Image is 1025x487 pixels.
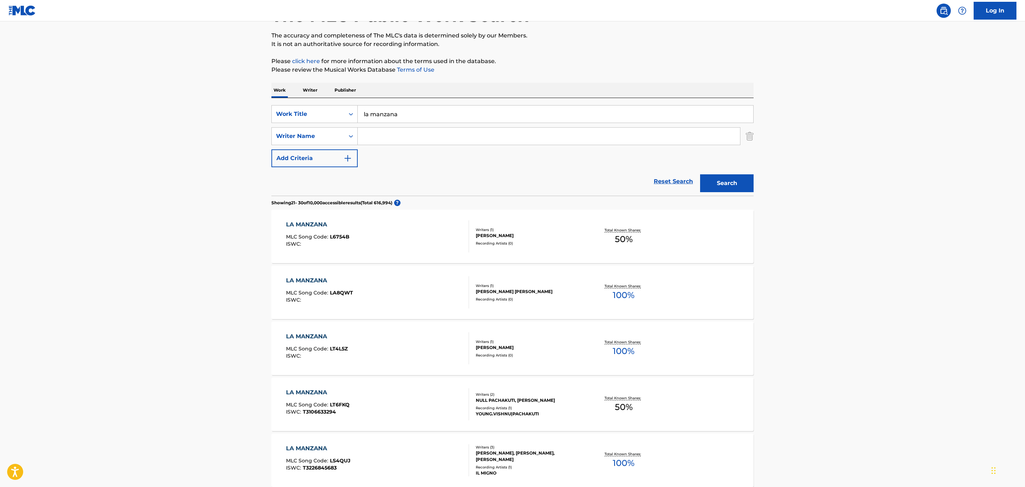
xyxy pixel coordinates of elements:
[271,210,754,263] a: LA MANZANAMLC Song Code:L6754BISWC:Writers (1)[PERSON_NAME]Recording Artists (0)Total Known Share...
[286,220,350,229] div: LA MANZANA
[476,232,583,239] div: [PERSON_NAME]
[303,465,337,471] span: T3226845683
[605,339,643,345] p: Total Known Shares:
[271,105,754,196] form: Search Form
[292,58,320,65] a: click here
[332,83,358,98] p: Publisher
[605,283,643,289] p: Total Known Shares:
[330,457,351,464] span: LS4QUJ
[271,31,754,40] p: The accuracy and completeness of The MLC's data is determined solely by our Members.
[330,401,350,408] span: LT6FKQ
[958,6,967,15] img: help
[650,174,697,189] a: Reset Search
[286,241,303,247] span: ISWC :
[286,332,348,341] div: LA MANZANA
[476,405,583,411] div: Recording Artists ( 1 )
[700,174,754,192] button: Search
[276,132,340,140] div: Writer Name
[286,297,303,303] span: ISWC :
[286,444,351,453] div: LA MANZANA
[476,445,583,450] div: Writers ( 3 )
[286,409,303,415] span: ISWC :
[476,450,583,463] div: [PERSON_NAME], [PERSON_NAME], [PERSON_NAME]
[271,266,754,319] a: LA MANZANAMLC Song Code:LA8QWTISWC:Writers (1)[PERSON_NAME] [PERSON_NAME]Recording Artists (0)Tot...
[476,353,583,358] div: Recording Artists ( 0 )
[615,233,633,246] span: 50 %
[394,200,401,206] span: ?
[605,227,643,233] p: Total Known Shares:
[937,4,951,18] a: Public Search
[615,401,633,414] span: 50 %
[989,453,1025,487] iframe: Chat Widget
[286,353,303,359] span: ISWC :
[286,276,353,285] div: LA MANZANA
[286,234,330,240] span: MLC Song Code :
[476,283,583,288] div: Writers ( 1 )
[605,451,643,457] p: Total Known Shares:
[271,322,754,375] a: LA MANZANAMLC Song Code:LT4L5ZISWC:Writers (1)[PERSON_NAME]Recording Artists (0)Total Known Share...
[991,460,996,481] div: Drag
[974,2,1016,20] a: Log In
[276,110,340,118] div: Work Title
[476,288,583,295] div: [PERSON_NAME] [PERSON_NAME]
[613,345,634,358] span: 100 %
[955,4,969,18] div: Help
[301,83,320,98] p: Writer
[613,289,634,302] span: 100 %
[271,57,754,66] p: Please for more information about the terms used in the database.
[271,378,754,431] a: LA MANZANAMLC Song Code:LT6FKQISWC:T3106633294Writers (2)NULL PACHAKUTI, [PERSON_NAME]Recording A...
[476,297,583,302] div: Recording Artists ( 0 )
[476,339,583,344] div: Writers ( 1 )
[330,234,350,240] span: L6754B
[9,5,36,16] img: MLC Logo
[286,345,330,352] span: MLC Song Code :
[271,66,754,74] p: Please review the Musical Works Database
[613,457,634,470] span: 100 %
[746,127,754,145] img: Delete Criterion
[286,289,330,296] span: MLC Song Code :
[286,388,350,397] div: LA MANZANA
[330,289,353,296] span: LA8QWT
[271,149,358,167] button: Add Criteria
[476,227,583,232] div: Writers ( 1 )
[476,344,583,351] div: [PERSON_NAME]
[476,397,583,404] div: NULL PACHAKUTI, [PERSON_NAME]
[396,66,434,73] a: Terms of Use
[286,457,330,464] span: MLC Song Code :
[476,392,583,397] div: Writers ( 2 )
[271,200,392,206] p: Showing 21 - 30 of 10,000 accessible results (Total 616,994 )
[476,465,583,470] div: Recording Artists ( 1 )
[476,411,583,417] div: YOUNG.VISHNU|PACHAKUTI
[286,401,330,408] span: MLC Song Code :
[271,83,288,98] p: Work
[303,409,336,415] span: T3106633294
[605,395,643,401] p: Total Known Shares:
[476,241,583,246] div: Recording Artists ( 0 )
[939,6,948,15] img: search
[343,154,352,163] img: 9d2ae6d4665cec9f34b9.svg
[271,434,754,487] a: LA MANZANAMLC Song Code:LS4QUJISWC:T3226845683Writers (3)[PERSON_NAME], [PERSON_NAME], [PERSON_NA...
[271,40,754,48] p: It is not an authoritative source for recording information.
[476,470,583,476] div: IL MIGNO
[330,345,348,352] span: LT4L5Z
[286,465,303,471] span: ISWC :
